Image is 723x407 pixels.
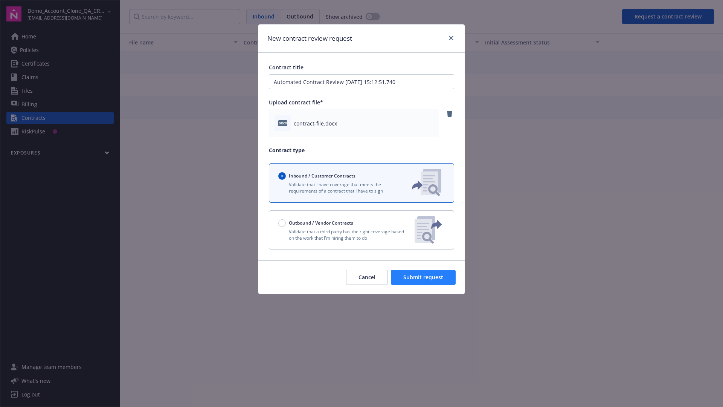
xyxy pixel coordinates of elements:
[391,270,456,285] button: Submit request
[278,181,400,194] p: Validate that I have coverage that meets the requirements of a contract that I have to sign
[289,173,355,179] span: Inbound / Customer Contracts
[269,210,454,250] button: Outbound / Vendor ContractsValidate that a third party has the right coverage based on the work t...
[278,172,286,180] input: Inbound / Customer Contracts
[403,274,443,281] span: Submit request
[294,119,337,127] span: contract-file.docx
[358,274,375,281] span: Cancel
[278,219,286,227] input: Outbound / Vendor Contracts
[278,228,409,241] p: Validate that a third party has the right coverage based on the work that I'm hiring them to do
[269,99,323,106] span: Upload contract file*
[269,163,454,203] button: Inbound / Customer ContractsValidate that I have coverage that meets the requirements of a contra...
[269,74,454,89] input: Enter a title for this contract
[269,64,304,71] span: Contract title
[278,120,287,126] span: docx
[269,146,454,154] p: Contract type
[445,109,454,118] a: remove
[267,34,352,43] h1: New contract review request
[346,270,388,285] button: Cancel
[289,220,353,226] span: Outbound / Vendor Contracts
[447,34,456,43] a: close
